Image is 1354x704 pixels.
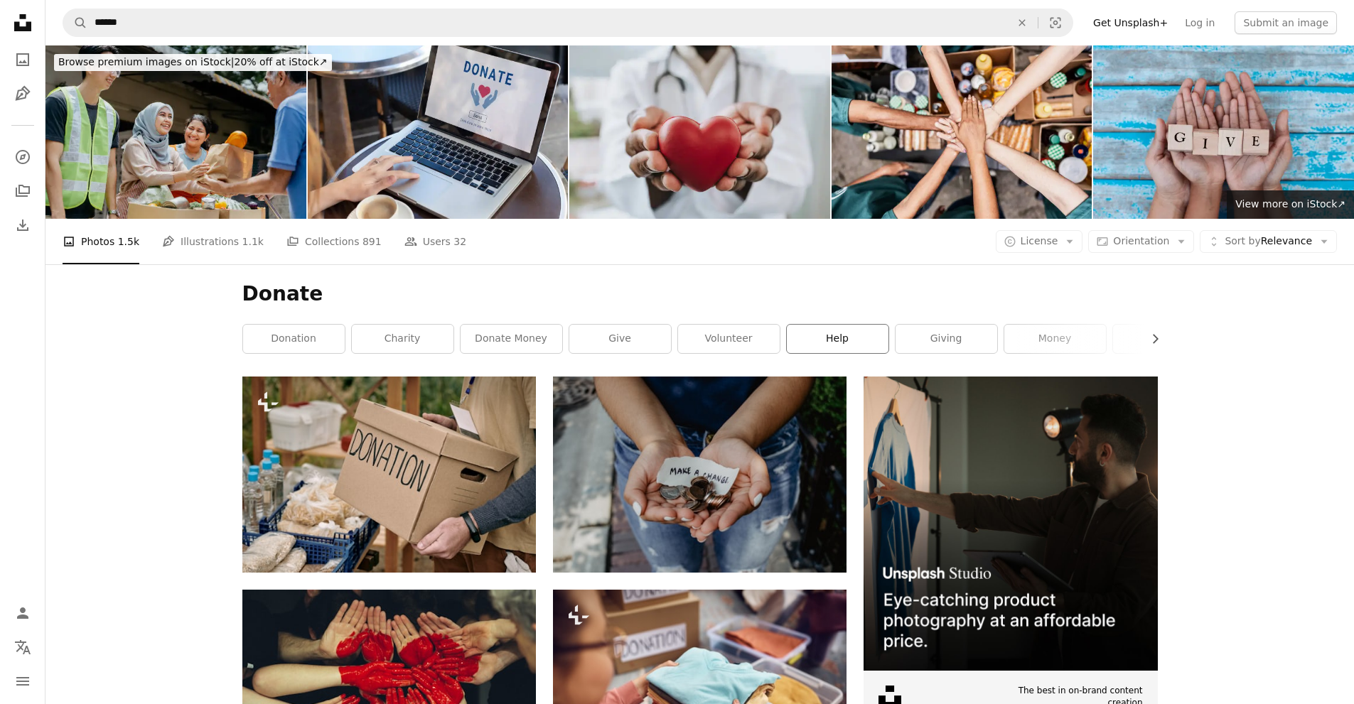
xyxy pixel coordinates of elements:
[58,56,328,67] span: 20% off at iStock ↗
[1113,235,1169,247] span: Orientation
[1088,230,1194,253] button: Orientation
[63,9,1073,37] form: Find visuals sitewide
[45,45,340,80] a: Browse premium images on iStock|20% off at iStock↗
[896,325,997,353] a: giving
[9,143,37,171] a: Explore
[1225,234,1312,249] span: Relevance
[242,281,1158,307] h1: Donate
[362,234,382,249] span: 891
[9,9,37,40] a: Home — Unsplash
[553,681,847,693] a: Close-up of woman sorting wardrobe into boxes for the charity.
[996,230,1083,253] button: License
[1225,235,1260,247] span: Sort by
[1142,325,1158,353] button: scroll list to the right
[864,377,1157,670] img: file-1715714098234-25b8b4e9d8faimage
[1200,230,1337,253] button: Sort byRelevance
[1176,11,1223,34] a: Log in
[1093,45,1354,219] img: Alphabet letter wooden blocks with words GIVE in child and parents hands. Family and charity concept
[242,234,264,249] span: 1.1k
[569,325,671,353] a: give
[9,211,37,239] a: Download History
[63,9,87,36] button: Search Unsplash
[1038,9,1073,36] button: Visual search
[1235,198,1345,210] span: View more on iStock ↗
[678,325,780,353] a: volunteer
[1085,11,1176,34] a: Get Unsplash+
[1021,235,1058,247] span: License
[242,681,536,693] a: hands formed together with red heart paint
[9,80,37,108] a: Illustrations
[9,633,37,661] button: Language
[9,177,37,205] a: Collections
[1006,9,1038,36] button: Clear
[553,468,847,481] a: person showing both hands with make a change note and coins
[569,45,830,219] img: Portrait of a doctor holding a heart in his hands
[787,325,888,353] a: help
[1004,325,1106,353] a: money
[9,667,37,695] button: Menu
[1227,190,1354,219] a: View more on iStock↗
[9,45,37,74] a: Photos
[242,468,536,481] a: Male volunteer holding packed donation box while standing by table with free food
[286,219,382,264] a: Collections 891
[243,325,345,353] a: donation
[162,219,264,264] a: Illustrations 1.1k
[45,45,306,219] img: Female volunteers giving free food to elderly person at food bank
[352,325,453,353] a: charity
[242,377,536,572] img: Male volunteer holding packed donation box while standing by table with free food
[9,599,37,627] a: Log in / Sign up
[832,45,1092,219] img: Close-up of volunteers with hands stacked during donation event outdoors
[461,325,562,353] a: donate money
[453,234,466,249] span: 32
[404,219,467,264] a: Users 32
[308,45,569,219] img: Donate to charity, donation concept. Give help by sending money.
[553,377,847,572] img: person showing both hands with make a change note and coins
[1113,325,1215,353] a: support
[58,56,234,67] span: Browse premium images on iStock |
[1235,11,1337,34] button: Submit an image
